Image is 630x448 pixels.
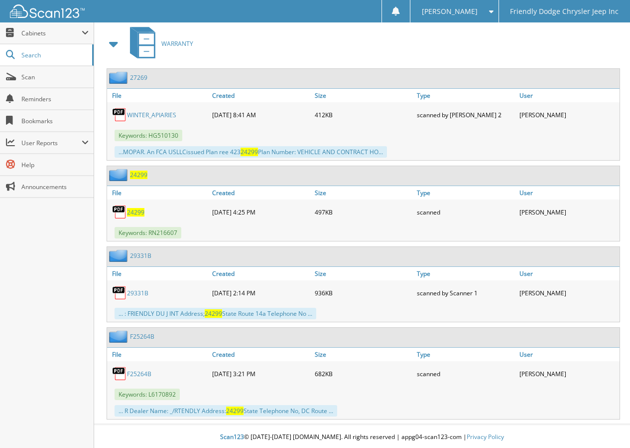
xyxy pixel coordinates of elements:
span: Scan [21,73,89,81]
div: [DATE] 8:41 AM [210,105,312,125]
img: PDF.png [112,205,127,220]
span: 24299 [226,407,244,415]
img: folder2.png [109,169,130,181]
a: 27269 [130,73,147,82]
img: PDF.png [112,107,127,122]
span: Keywords: RN216607 [115,227,181,238]
a: 24299 [127,208,144,217]
a: File [107,267,210,280]
div: scanned by [PERSON_NAME] 2 [414,105,517,125]
a: 29331B [130,251,151,260]
span: Friendly Dodge Chrysler Jeep Inc [510,8,619,14]
a: Privacy Policy [467,433,504,441]
div: scanned by Scanner 1 [414,283,517,303]
a: Type [414,348,517,361]
a: Created [210,267,312,280]
a: Size [312,186,415,200]
a: Type [414,267,517,280]
span: 24299 [205,309,222,318]
span: [PERSON_NAME] [422,8,478,14]
img: PDF.png [112,366,127,381]
span: 24299 [241,148,258,156]
a: Size [312,348,415,361]
img: folder2.png [109,330,130,343]
a: File [107,348,210,361]
a: File [107,89,210,102]
a: WARRANTY [124,24,193,63]
a: User [517,89,620,102]
span: Announcements [21,183,89,191]
div: [DATE] 4:25 PM [210,202,312,222]
a: 29331B [127,289,148,297]
a: User [517,267,620,280]
a: WINTER_APIARIES [127,111,176,119]
span: Bookmarks [21,117,89,125]
a: Created [210,89,312,102]
div: 412KB [312,105,415,125]
div: ... R Dealer Name: _/RTENDLY Address: State Telephone No, DC Route ... [115,405,337,417]
span: WARRANTY [161,39,193,48]
div: ...MOPAR. An FCA USLLCissued Plan ree 423 Plan Number: VEHICLE AND CONTRACT HO... [115,146,387,158]
div: [PERSON_NAME] [517,202,620,222]
div: [DATE] 2:14 PM [210,283,312,303]
a: F25264B [127,370,151,378]
span: Scan123 [220,433,244,441]
div: 497KB [312,202,415,222]
div: 682KB [312,364,415,384]
a: Size [312,89,415,102]
span: Reminders [21,95,89,103]
span: Search [21,51,87,59]
a: Type [414,89,517,102]
a: Created [210,348,312,361]
a: F25264B [130,332,154,341]
a: User [517,186,620,200]
span: Keywords: L6170892 [115,389,180,400]
a: 24299 [130,171,147,179]
div: scanned [414,202,517,222]
span: Keywords: HG510130 [115,130,182,141]
img: folder2.png [109,71,130,84]
div: [PERSON_NAME] [517,364,620,384]
div: [PERSON_NAME] [517,283,620,303]
div: scanned [414,364,517,384]
img: folder2.png [109,249,130,262]
div: ... : FRIENDLY DU J INT Address; State Route 14a Telephone No ... [115,308,316,319]
a: Type [414,186,517,200]
a: Size [312,267,415,280]
div: [PERSON_NAME] [517,105,620,125]
a: User [517,348,620,361]
img: scan123-logo-white.svg [10,4,85,18]
div: [DATE] 3:21 PM [210,364,312,384]
span: Cabinets [21,29,82,37]
span: User Reports [21,139,82,147]
a: Created [210,186,312,200]
div: 936KB [312,283,415,303]
span: Help [21,161,89,169]
img: PDF.png [112,285,127,300]
a: File [107,186,210,200]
